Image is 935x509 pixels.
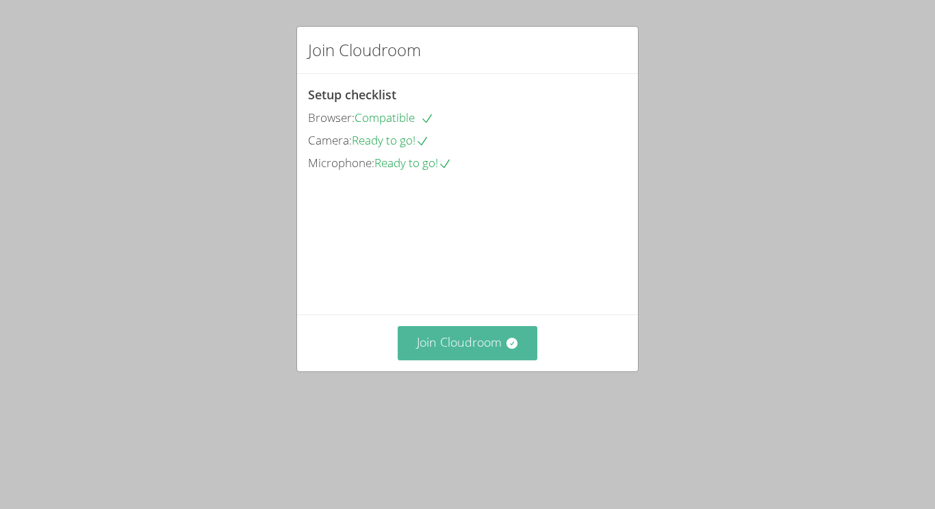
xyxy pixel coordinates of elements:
[308,155,374,171] span: Microphone:
[308,110,355,125] span: Browser:
[374,155,452,171] span: Ready to go!
[308,38,421,62] h2: Join Cloudroom
[308,86,396,103] span: Setup checklist
[308,132,352,148] span: Camera:
[352,132,429,148] span: Ready to go!
[398,326,538,360] button: Join Cloudroom
[355,110,434,125] span: Compatible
